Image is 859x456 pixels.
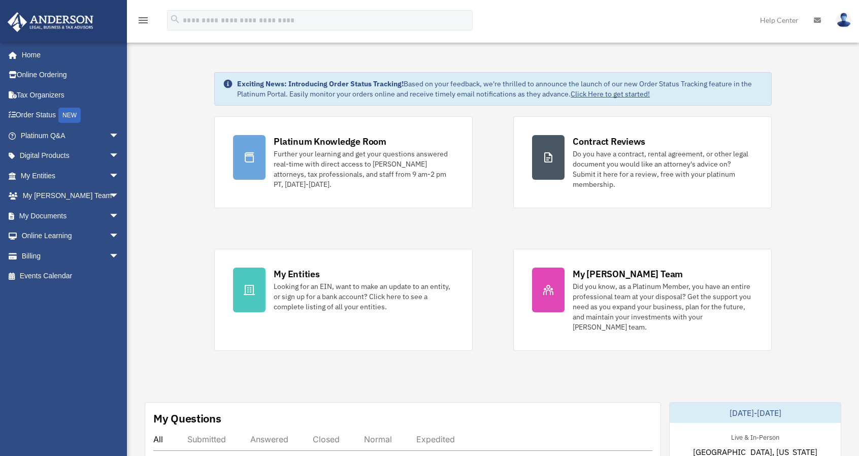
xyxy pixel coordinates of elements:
div: Answered [250,434,288,444]
div: Looking for an EIN, want to make an update to an entity, or sign up for a bank account? Click her... [274,281,454,312]
a: Billingarrow_drop_down [7,246,135,266]
div: Platinum Knowledge Room [274,135,386,148]
a: Online Learningarrow_drop_down [7,226,135,246]
a: My Documentsarrow_drop_down [7,206,135,226]
a: Events Calendar [7,266,135,286]
a: Order StatusNEW [7,105,135,126]
div: NEW [58,108,81,123]
div: Contract Reviews [573,135,645,148]
span: arrow_drop_down [109,125,129,146]
a: Click Here to get started! [571,89,650,99]
div: Further your learning and get your questions answered real-time with direct access to [PERSON_NAM... [274,149,454,189]
a: Home [7,45,129,65]
span: arrow_drop_down [109,186,129,207]
a: Platinum Knowledge Room Further your learning and get your questions answered real-time with dire... [214,116,473,208]
div: Do you have a contract, rental agreement, or other legal document you would like an attorney's ad... [573,149,753,189]
i: menu [137,14,149,26]
div: Normal [364,434,392,444]
div: Based on your feedback, we're thrilled to announce the launch of our new Order Status Tracking fe... [237,79,763,99]
span: arrow_drop_down [109,206,129,226]
div: [DATE]-[DATE] [670,403,841,423]
div: Expedited [416,434,455,444]
a: My [PERSON_NAME] Team Did you know, as a Platinum Member, you have an entire professional team at... [513,249,772,351]
div: My Entities [274,268,319,280]
a: menu [137,18,149,26]
a: Digital Productsarrow_drop_down [7,146,135,166]
img: User Pic [836,13,851,27]
strong: Exciting News: Introducing Order Status Tracking! [237,79,404,88]
a: My Entitiesarrow_drop_down [7,166,135,186]
div: My [PERSON_NAME] Team [573,268,683,280]
div: Did you know, as a Platinum Member, you have an entire professional team at your disposal? Get th... [573,281,753,332]
a: Tax Organizers [7,85,135,105]
a: Platinum Q&Aarrow_drop_down [7,125,135,146]
div: My Questions [153,411,221,426]
span: arrow_drop_down [109,226,129,247]
div: Closed [313,434,340,444]
div: All [153,434,163,444]
a: Online Ordering [7,65,135,85]
img: Anderson Advisors Platinum Portal [5,12,96,32]
span: arrow_drop_down [109,166,129,186]
div: Live & In-Person [723,431,787,442]
span: arrow_drop_down [109,246,129,267]
a: My [PERSON_NAME] Teamarrow_drop_down [7,186,135,206]
a: Contract Reviews Do you have a contract, rental agreement, or other legal document you would like... [513,116,772,208]
a: My Entities Looking for an EIN, want to make an update to an entity, or sign up for a bank accoun... [214,249,473,351]
span: arrow_drop_down [109,146,129,167]
div: Submitted [187,434,226,444]
i: search [170,14,181,25]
